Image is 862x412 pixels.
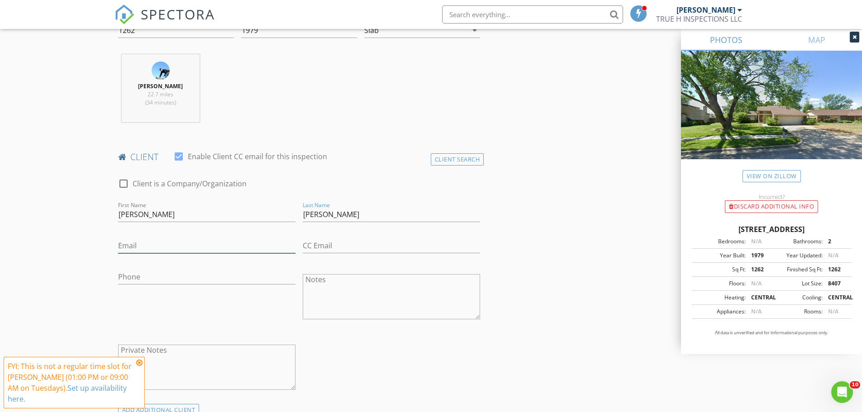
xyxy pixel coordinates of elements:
div: TRUE H INSPECTIONS LLC [656,14,742,24]
div: Bathrooms: [772,237,823,246]
input: Search everything... [442,5,623,24]
div: Bedrooms: [695,237,746,246]
div: Floors: [695,279,746,288]
div: Year Updated: [772,251,823,260]
span: (34 minutes) [145,99,176,106]
img: streetview [681,51,862,181]
div: Cooling: [772,294,823,302]
div: Discard Additional info [725,200,818,213]
span: N/A [828,251,838,259]
a: View on Zillow [743,170,801,182]
p: All data is unverified and for informational purposes only. [692,330,851,336]
label: Enable Client CC email for this inspection [188,152,327,161]
div: 8407 [823,279,848,288]
div: Client Search [431,153,484,166]
div: 1262 [746,265,772,274]
div: 2 [823,237,848,246]
div: Appliances: [695,308,746,316]
div: Year Built: [695,251,746,260]
iframe: Intercom live chat [831,381,853,403]
span: N/A [751,308,762,315]
div: CENTRAL [823,294,848,302]
span: N/A [751,237,762,245]
span: SPECTORA [141,5,215,24]
a: SPECTORA [114,12,215,31]
a: MAP [772,29,862,51]
div: Finished Sq Ft: [772,265,823,274]
div: CENTRAL [746,294,772,302]
a: PHOTOS [681,29,772,51]
div: Incorrect? [681,193,862,200]
div: 1262 [823,265,848,274]
div: Rooms: [772,308,823,316]
div: FYI: This is not a regular time slot for [PERSON_NAME] (01:00 PM or 09:00 AM on Tuesdays). [8,361,133,404]
div: Lot Size: [772,279,823,288]
span: 10 [850,381,860,388]
div: 1979 [746,251,772,260]
div: [STREET_ADDRESS] [692,224,851,235]
a: Set up availability here. [8,383,127,404]
span: N/A [828,308,838,315]
div: Sq Ft: [695,265,746,274]
i: arrow_drop_down [469,25,480,36]
div: Slab [364,26,379,34]
img: img_20231107_124927013_3.jpg [152,62,170,80]
img: The Best Home Inspection Software - Spectora [114,5,134,24]
label: Client is a Company/Organization [133,179,247,188]
div: [PERSON_NAME] [676,5,735,14]
span: 22.7 miles [148,90,173,98]
div: Heating: [695,294,746,302]
h4: client [118,151,481,163]
strong: [PERSON_NAME] [138,82,183,90]
span: N/A [751,279,762,287]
